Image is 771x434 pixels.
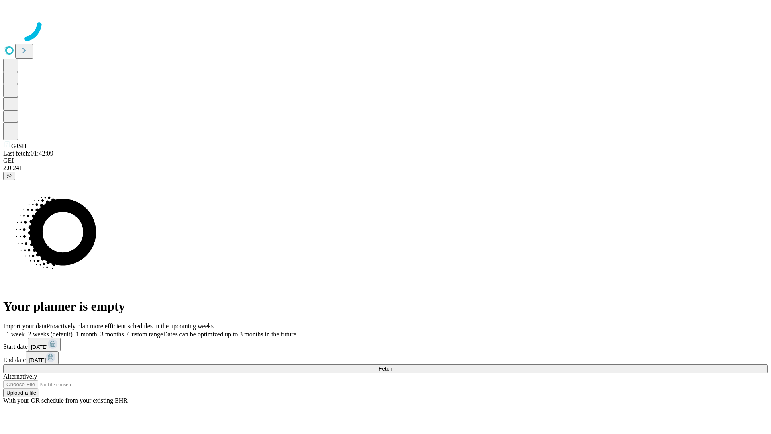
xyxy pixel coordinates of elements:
[3,299,768,314] h1: Your planner is empty
[3,164,768,172] div: 2.0.241
[3,150,53,157] span: Last fetch: 01:42:09
[3,389,39,397] button: Upload a file
[28,338,61,351] button: [DATE]
[29,357,46,363] span: [DATE]
[3,364,768,373] button: Fetch
[11,143,27,149] span: GJSH
[3,397,128,404] span: With your OR schedule from your existing EHR
[100,331,124,338] span: 3 months
[163,331,298,338] span: Dates can be optimized up to 3 months in the future.
[28,331,73,338] span: 2 weeks (default)
[3,351,768,364] div: End date
[6,173,12,179] span: @
[3,157,768,164] div: GEI
[3,338,768,351] div: Start date
[379,366,392,372] span: Fetch
[3,323,47,330] span: Import your data
[3,373,37,380] span: Alternatively
[3,172,15,180] button: @
[6,331,25,338] span: 1 week
[26,351,59,364] button: [DATE]
[76,331,97,338] span: 1 month
[31,344,48,350] span: [DATE]
[47,323,215,330] span: Proactively plan more efficient schedules in the upcoming weeks.
[127,331,163,338] span: Custom range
